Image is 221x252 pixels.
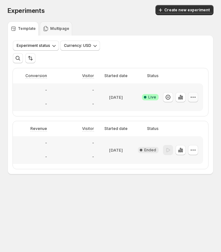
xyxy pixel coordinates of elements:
[45,154,47,160] p: -
[25,53,35,63] button: Sort the results
[64,43,91,48] span: Currency: USD
[92,88,94,93] p: -
[147,73,159,78] p: Status
[144,148,156,153] span: Ended
[164,8,210,13] span: Create new experiment
[155,5,213,15] button: Create new experiment
[104,73,128,78] p: Started date
[18,26,36,31] p: Template
[60,41,100,51] button: Currency: USD
[92,154,94,160] p: -
[148,95,156,100] span: Live
[13,41,59,51] button: Experiment status
[25,73,47,78] p: Conversion
[45,102,47,107] p: -
[45,141,47,146] p: -
[92,141,94,146] p: -
[50,26,69,31] p: Multipage
[109,147,123,153] p: [DATE]
[30,126,47,131] p: Revenue
[45,88,47,93] p: -
[104,126,128,131] p: Started date
[82,126,94,131] p: Visitor
[92,102,94,107] p: -
[82,73,94,78] p: Visitor
[109,94,123,100] p: [DATE]
[17,43,50,48] span: Experiment status
[8,7,45,14] span: Experiments
[147,126,159,131] p: Status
